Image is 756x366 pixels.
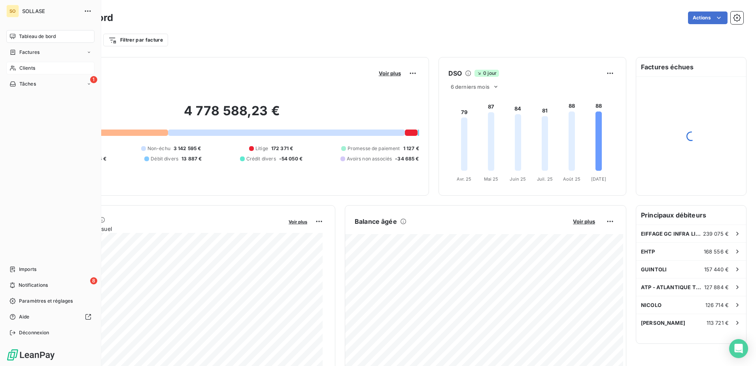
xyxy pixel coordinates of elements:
span: 13 887 € [181,155,202,162]
h2: 4 778 588,23 € [45,103,419,127]
span: 0 jour [474,70,499,77]
span: Paramètres et réglages [19,297,73,305]
img: Logo LeanPay [6,349,55,361]
span: Non-échu [147,145,170,152]
span: -34 685 € [395,155,419,162]
span: Avoirs non associés [347,155,392,162]
span: Clients [19,65,35,72]
h6: DSO [448,69,462,78]
tspan: Août 25 [563,176,580,182]
span: 239 075 € [703,231,729,237]
span: 8 [90,277,97,284]
button: Voir plus [376,70,403,77]
button: Voir plus [286,218,310,225]
tspan: Avr. 25 [457,176,471,182]
span: GUINTOLI [641,266,667,273]
span: 127 884 € [704,284,729,290]
tspan: Mai 25 [484,176,498,182]
span: SOLLASE [22,8,79,14]
span: Déconnexion [19,329,49,336]
span: Promesse de paiement [348,145,400,152]
span: Crédit divers [246,155,276,162]
tspan: [DATE] [591,176,606,182]
span: EHTP [641,248,655,255]
button: Actions [688,11,728,24]
span: 6 derniers mois [451,84,490,90]
span: Aide [19,313,30,320]
span: 1 [90,76,97,83]
button: Filtrer par facture [103,34,168,46]
span: Notifications [19,282,48,289]
span: 3 142 595 € [174,145,201,152]
span: 157 440 € [704,266,729,273]
tspan: Juil. 25 [537,176,553,182]
h6: Factures échues [636,57,746,76]
span: 168 556 € [704,248,729,255]
button: Voir plus [571,218,597,225]
tspan: Juin 25 [510,176,526,182]
span: [PERSON_NAME] [641,320,685,326]
div: SO [6,5,19,17]
span: Imports [19,266,36,273]
span: ATP - ATLANTIQUE TRAVAUX PUBLICS [641,284,704,290]
a: Aide [6,311,94,323]
span: Voir plus [289,219,307,225]
h6: Balance âgée [355,217,397,226]
span: Tâches [19,80,36,88]
span: Voir plus [573,218,595,225]
span: Chiffre d'affaires mensuel [45,225,283,233]
span: Factures [19,49,40,56]
span: -54 050 € [279,155,302,162]
span: NICOLO [641,302,661,308]
span: Litige [255,145,268,152]
h6: Principaux débiteurs [636,206,746,225]
span: Tableau de bord [19,33,56,40]
span: 1 127 € [403,145,419,152]
span: Débit divers [151,155,178,162]
span: EIFFAGE GC INFRA LINEAIRES [641,231,703,237]
span: 172 371 € [271,145,293,152]
span: 126 714 € [705,302,729,308]
span: 113 721 € [707,320,729,326]
div: Open Intercom Messenger [729,339,748,358]
span: Voir plus [379,70,401,76]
